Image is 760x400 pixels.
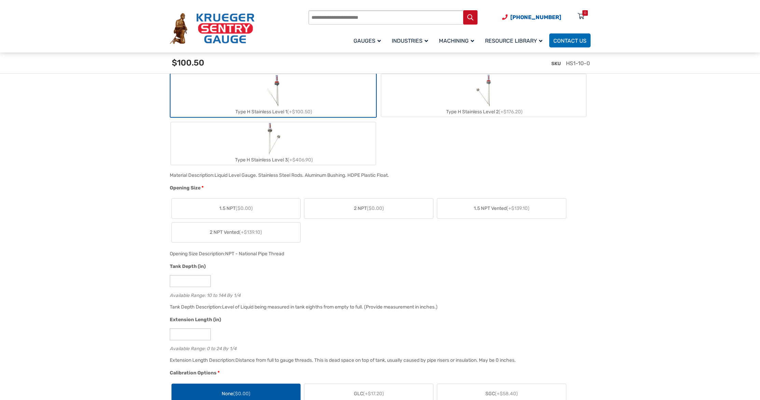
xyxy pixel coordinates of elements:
span: 2 NPT Vented [210,229,262,236]
span: [PHONE_NUMBER] [510,14,561,20]
span: ($0.00) [233,391,250,397]
a: Machining [435,32,481,48]
span: (+$176.20) [499,109,523,115]
a: Resource Library [481,32,549,48]
div: Available Range: 10 to 144 By 1/4 [170,291,587,298]
span: Resource Library [485,38,542,44]
span: (+$139.10) [239,229,262,235]
span: 2 NPT [354,205,384,212]
span: Tank Depth Description: [170,304,222,310]
span: Contact Us [553,38,586,44]
label: Type H Stainless Level 3 [171,122,376,165]
span: Material Description: [170,172,215,178]
span: 1.5 NPT Vented [474,205,529,212]
img: Krueger Sentry Gauge [170,13,254,44]
a: Phone Number (920) 434-8860 [502,13,561,22]
div: Available Range: 0 to 24 By 1/4 [170,344,587,351]
div: Type H Stainless Level 1 [171,107,376,117]
div: Type H Stainless Level 2 [381,107,586,117]
label: Type H Stainless Level 2 [381,74,586,117]
a: Contact Us [549,33,591,47]
span: SKU [551,61,561,67]
span: Industries [392,38,428,44]
span: None [222,390,250,397]
span: (+$58.40) [495,391,518,397]
div: Type H Stainless Level 3 [171,155,376,165]
div: 0 [584,10,586,16]
abbr: required [202,184,204,191]
a: Industries [388,32,435,48]
span: Tank Depth (in) [170,263,206,269]
span: Calibration Options [170,370,217,376]
span: Opening Size Description: [170,251,225,257]
span: ($0.00) [236,205,253,211]
span: (+$100.50) [287,109,312,115]
label: Type H Stainless Level 1 [171,74,376,117]
a: Gauges [349,32,388,48]
span: Gauges [354,38,381,44]
span: (+$17.20) [363,391,384,397]
span: Opening Size [170,185,201,191]
span: Extension Length Description: [170,357,235,363]
span: Machining [439,38,474,44]
span: (+$406.90) [288,157,313,163]
div: Level of Liquid being measured in tank eighths from empty to full. (Provide measurement in inches.) [222,304,438,310]
abbr: required [218,369,220,376]
div: Liquid Level Gauge. Stainless Steel Rods. Aluminum Bushing. HDPE Plastic Float. [215,172,389,178]
div: Distance from full to gauge threads. This is dead space on top of tank, usually caused by pipe ri... [235,357,516,363]
span: GLC [354,390,384,397]
span: (+$139.10) [507,205,529,211]
span: Extension Length (in) [170,317,221,323]
span: SGC [485,390,518,397]
span: HS1-10-0 [566,60,590,67]
div: NPT - National Pipe Thread [225,251,284,257]
span: 1.5 NPT [219,205,253,212]
span: ($0.00) [367,205,384,211]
